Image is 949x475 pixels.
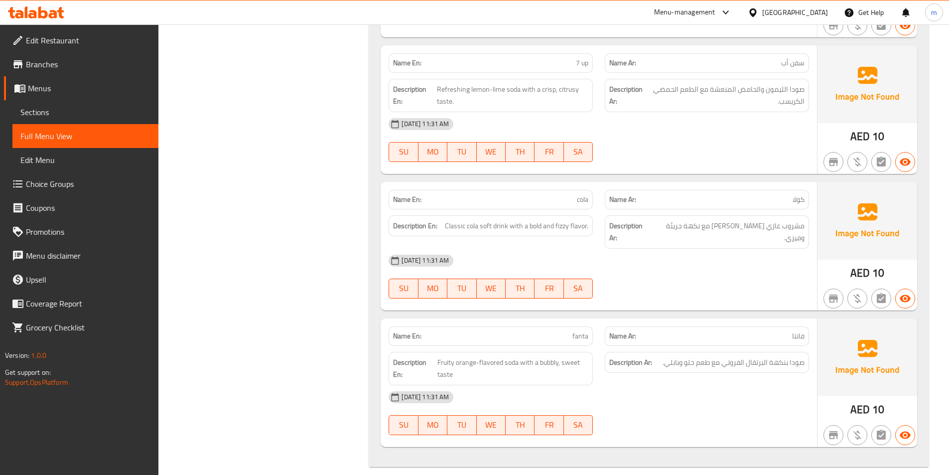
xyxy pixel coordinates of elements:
[649,83,805,108] span: صودا الليمون والحامض المنعشة مع الطعم الحمضي الكريسب.
[539,418,559,432] span: FR
[451,281,472,296] span: TU
[654,6,715,18] div: Menu-management
[510,145,531,159] span: TH
[823,289,843,309] button: Not branch specific item
[389,142,418,162] button: SU
[609,83,647,108] strong: Description Ar:
[564,142,593,162] button: SA
[4,268,158,292] a: Upsell
[26,298,150,310] span: Coverage Report
[510,281,531,296] span: TH
[481,281,502,296] span: WE
[447,142,476,162] button: TU
[26,178,150,190] span: Choice Groups
[26,226,150,238] span: Promotions
[872,263,884,283] span: 10
[609,356,652,369] strong: Description Ar:
[451,145,472,159] span: TU
[398,256,453,265] span: [DATE] 11:31 AM
[4,28,158,52] a: Edit Restaurant
[477,142,506,162] button: WE
[4,220,158,244] a: Promotions
[447,279,476,299] button: TU
[506,279,535,299] button: TH
[5,366,51,379] span: Get support on:
[792,331,805,341] span: فانتا
[609,331,636,341] strong: Name Ar:
[477,279,506,299] button: WE
[393,194,421,205] strong: Name En:
[762,7,828,18] div: [GEOGRAPHIC_DATA]
[4,76,158,100] a: Menus
[564,415,593,435] button: SA
[20,106,150,118] span: Sections
[4,196,158,220] a: Coupons
[872,400,884,419] span: 10
[847,15,867,35] button: Purchased item
[823,152,843,172] button: Not branch specific item
[817,318,917,396] img: Ae5nvW7+0k+MAAAAAElFTkSuQmCC
[850,127,870,146] span: AED
[28,82,150,94] span: Menus
[26,58,150,70] span: Branches
[817,45,917,123] img: Ae5nvW7+0k+MAAAAAElFTkSuQmCC
[564,279,593,299] button: SA
[872,127,884,146] span: 10
[847,152,867,172] button: Purchased item
[793,194,805,205] span: كولا
[26,274,150,286] span: Upsell
[871,425,891,445] button: Not has choices
[506,415,535,435] button: TH
[895,289,915,309] button: Available
[422,145,443,159] span: MO
[31,349,46,362] span: 1.0.0
[393,83,435,108] strong: Description En:
[398,119,453,129] span: [DATE] 11:31 AM
[26,250,150,262] span: Menu disclaimer
[393,281,414,296] span: SU
[871,289,891,309] button: Not has choices
[20,154,150,166] span: Edit Menu
[4,244,158,268] a: Menu disclaimer
[506,142,535,162] button: TH
[871,15,891,35] button: Not has choices
[422,281,443,296] span: MO
[393,58,421,68] strong: Name En:
[393,418,414,432] span: SU
[535,142,563,162] button: FR
[418,142,447,162] button: MO
[609,58,636,68] strong: Name Ar:
[20,130,150,142] span: Full Menu View
[393,356,435,381] strong: Description En:
[568,418,589,432] span: SA
[447,415,476,435] button: TU
[422,418,443,432] span: MO
[437,83,588,108] span: Refreshing lemon-lime soda with a crisp, citrusy taste.
[609,220,650,244] strong: Description Ar:
[4,316,158,339] a: Grocery Checklist
[5,349,29,362] span: Version:
[535,279,563,299] button: FR
[26,202,150,214] span: Coupons
[418,415,447,435] button: MO
[823,425,843,445] button: Not branch specific item
[477,415,506,435] button: WE
[895,152,915,172] button: Available
[4,52,158,76] a: Branches
[847,425,867,445] button: Purchased item
[418,279,447,299] button: MO
[871,152,891,172] button: Not has choices
[931,7,937,18] span: m
[393,220,437,232] strong: Description En:
[4,292,158,316] a: Coverage Report
[576,58,588,68] span: 7 up
[481,145,502,159] span: WE
[481,418,502,432] span: WE
[389,415,418,435] button: SU
[847,289,867,309] button: Purchased item
[535,415,563,435] button: FR
[510,418,531,432] span: TH
[577,194,588,205] span: cola
[451,418,472,432] span: TU
[539,281,559,296] span: FR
